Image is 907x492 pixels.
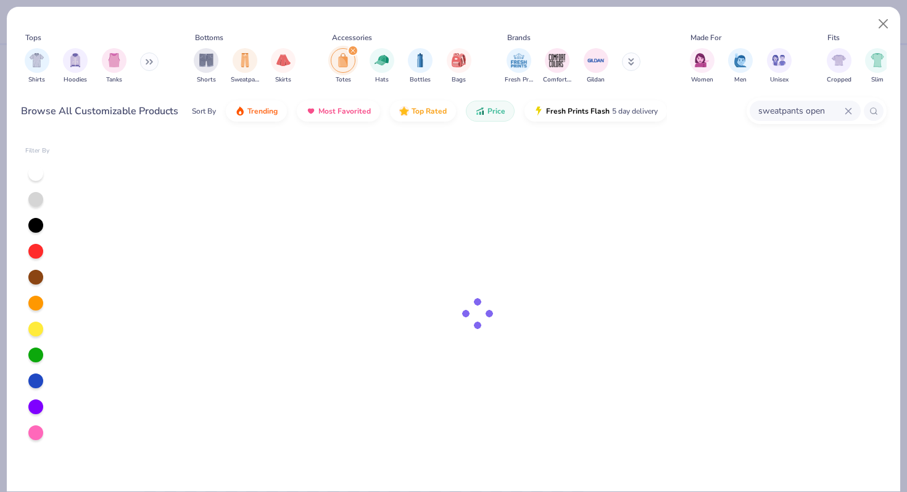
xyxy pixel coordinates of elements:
[238,53,252,67] img: Sweatpants Image
[331,48,355,85] button: filter button
[63,48,88,85] div: filter for Hoodies
[197,75,216,85] span: Shorts
[695,53,709,67] img: Women Image
[25,48,49,85] button: filter button
[30,53,44,67] img: Shirts Image
[871,53,884,67] img: Slim Image
[231,48,259,85] div: filter for Sweatpants
[25,32,41,43] div: Tops
[375,75,389,85] span: Hats
[757,104,845,118] input: Try "T-Shirt"
[728,48,753,85] div: filter for Men
[584,48,608,85] div: filter for Gildan
[231,75,259,85] span: Sweatpants
[336,75,351,85] span: Totes
[827,48,851,85] button: filter button
[734,75,747,85] span: Men
[505,48,533,85] button: filter button
[865,48,890,85] button: filter button
[192,106,216,117] div: Sort By
[370,48,394,85] div: filter for Hats
[408,48,433,85] button: filter button
[25,48,49,85] div: filter for Shirts
[865,48,890,85] div: filter for Slim
[226,101,287,122] button: Trending
[297,101,380,122] button: Most Favorited
[399,106,409,116] img: TopRated.gif
[64,75,87,85] span: Hoodies
[318,106,371,116] span: Most Favorited
[507,32,531,43] div: Brands
[524,101,667,122] button: Fresh Prints Flash5 day delivery
[413,53,427,67] img: Bottles Image
[872,12,895,36] button: Close
[275,75,291,85] span: Skirts
[832,53,846,67] img: Cropped Image
[447,48,471,85] button: filter button
[194,48,218,85] div: filter for Shorts
[199,53,213,67] img: Shorts Image
[370,48,394,85] button: filter button
[332,32,372,43] div: Accessories
[543,48,571,85] button: filter button
[770,75,789,85] span: Unisex
[690,32,721,43] div: Made For
[63,48,88,85] button: filter button
[690,48,714,85] div: filter for Women
[827,48,851,85] div: filter for Cropped
[276,53,291,67] img: Skirts Image
[505,75,533,85] span: Fresh Prints
[546,106,610,116] span: Fresh Prints Flash
[584,48,608,85] button: filter button
[587,75,605,85] span: Gildan
[107,53,121,67] img: Tanks Image
[510,51,528,70] img: Fresh Prints Image
[466,101,515,122] button: Price
[102,48,126,85] div: filter for Tanks
[25,146,50,156] div: Filter By
[106,75,122,85] span: Tanks
[772,53,786,67] img: Unisex Image
[390,101,456,122] button: Top Rated
[543,48,571,85] div: filter for Comfort Colors
[235,106,245,116] img: trending.gif
[871,75,884,85] span: Slim
[194,48,218,85] button: filter button
[691,75,713,85] span: Women
[548,51,566,70] img: Comfort Colors Image
[375,53,389,67] img: Hats Image
[452,53,465,67] img: Bags Image
[331,48,355,85] div: filter for Totes
[306,106,316,116] img: most_fav.gif
[543,75,571,85] span: Comfort Colors
[68,53,82,67] img: Hoodies Image
[452,75,466,85] span: Bags
[734,53,747,67] img: Men Image
[271,48,296,85] div: filter for Skirts
[102,48,126,85] button: filter button
[767,48,792,85] button: filter button
[410,75,431,85] span: Bottles
[247,106,278,116] span: Trending
[767,48,792,85] div: filter for Unisex
[21,104,178,119] div: Browse All Customizable Products
[612,104,658,119] span: 5 day delivery
[534,106,544,116] img: flash.gif
[271,48,296,85] button: filter button
[728,48,753,85] button: filter button
[587,51,605,70] img: Gildan Image
[827,32,840,43] div: Fits
[336,53,350,67] img: Totes Image
[447,48,471,85] div: filter for Bags
[412,106,447,116] span: Top Rated
[408,48,433,85] div: filter for Bottles
[195,32,223,43] div: Bottoms
[487,106,505,116] span: Price
[690,48,714,85] button: filter button
[231,48,259,85] button: filter button
[505,48,533,85] div: filter for Fresh Prints
[28,75,45,85] span: Shirts
[827,75,851,85] span: Cropped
